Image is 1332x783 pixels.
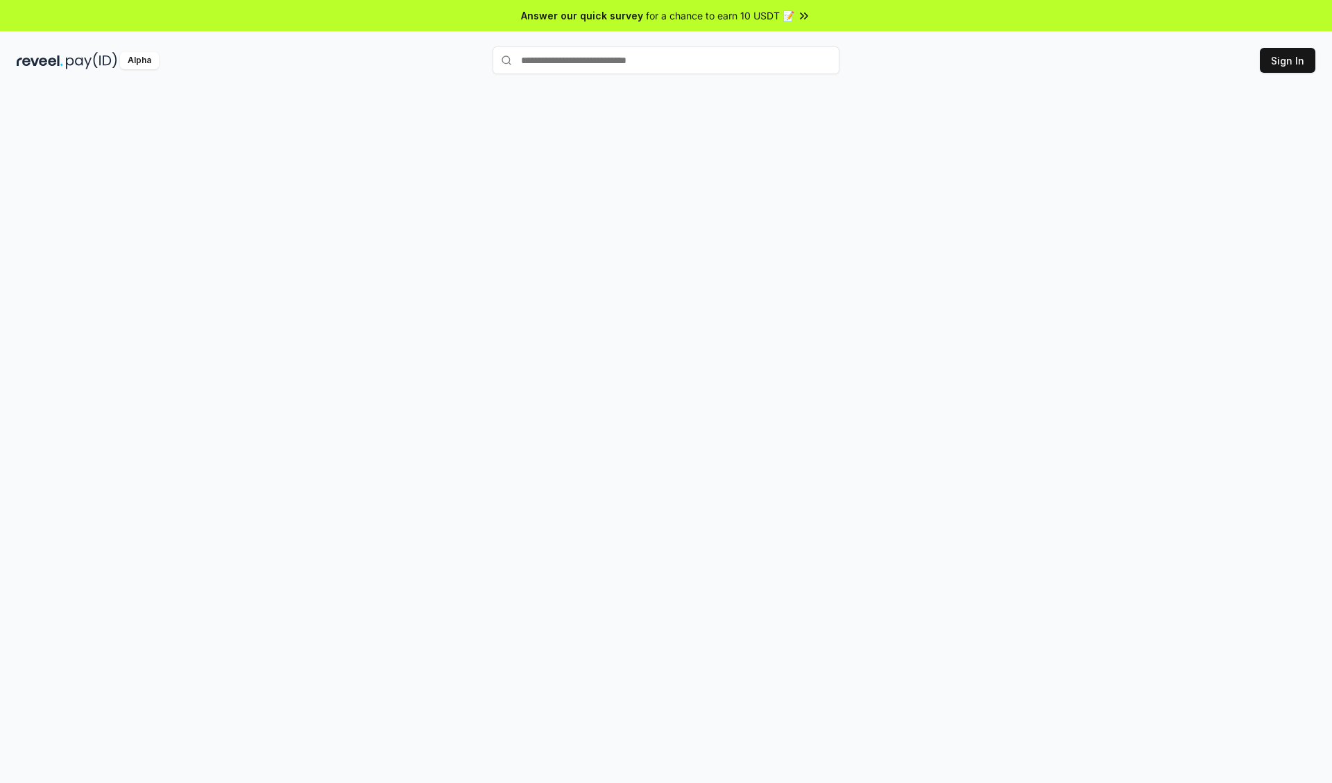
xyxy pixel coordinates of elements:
span: for a chance to earn 10 USDT 📝 [646,8,794,23]
button: Sign In [1260,48,1315,73]
span: Answer our quick survey [521,8,643,23]
img: pay_id [66,52,117,69]
img: reveel_dark [17,52,63,69]
div: Alpha [120,52,159,69]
